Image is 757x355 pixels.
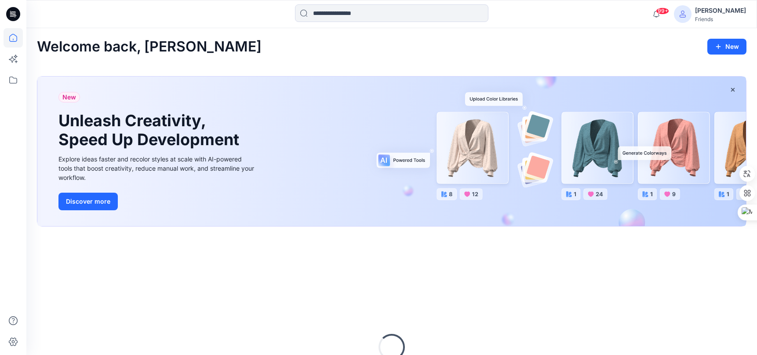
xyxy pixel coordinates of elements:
span: 99+ [656,7,669,15]
div: [PERSON_NAME] [695,5,746,16]
span: New [62,92,76,102]
a: Discover more [58,193,256,210]
div: Friends [695,16,746,22]
h2: Welcome back, [PERSON_NAME] [37,39,262,55]
svg: avatar [679,11,686,18]
button: Discover more [58,193,118,210]
div: Explore ideas faster and recolor styles at scale with AI-powered tools that boost creativity, red... [58,154,256,182]
h1: Unleash Creativity, Speed Up Development [58,111,243,149]
button: New [707,39,746,55]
